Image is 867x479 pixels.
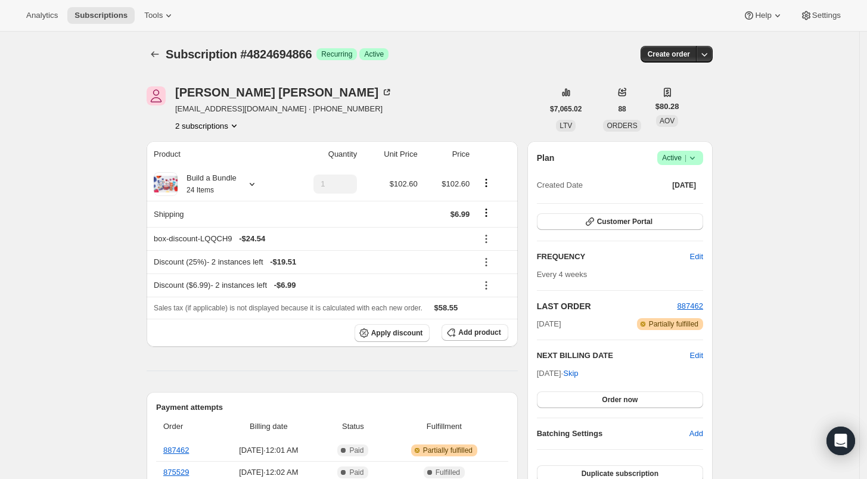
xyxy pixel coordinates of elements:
div: [PERSON_NAME] [PERSON_NAME] [175,86,393,98]
span: Active [364,49,384,59]
span: Sales tax (if applicable) is not displayed because it is calculated with each new order. [154,304,422,312]
span: Partially fulfilled [423,446,473,455]
span: Add product [458,328,501,337]
div: box-discount-LQQCH9 [154,233,470,245]
th: Shipping [147,201,285,227]
span: Fulfilled [436,468,460,477]
div: Discount ($6.99) - 2 instances left [154,279,470,291]
button: Skip [556,364,585,383]
button: Product actions [477,176,496,189]
span: Duplicate subscription [582,469,658,478]
span: [DATE] [537,318,561,330]
button: $7,065.02 [543,101,589,117]
span: $58.55 [434,303,458,312]
th: Product [147,141,285,167]
button: Shipping actions [477,206,496,219]
div: Open Intercom Messenger [826,427,855,455]
span: [DATE] · 12:01 AM [219,444,319,456]
button: Add product [442,324,508,341]
span: $80.28 [655,101,679,113]
span: - $6.99 [274,279,296,291]
span: Every 4 weeks [537,270,588,279]
span: | [685,153,686,163]
span: - $24.54 [239,233,265,245]
th: Price [421,141,474,167]
span: Settings [812,11,841,20]
button: Analytics [19,7,65,24]
span: $102.60 [390,179,418,188]
span: ORDERS [607,122,637,130]
span: Subscriptions [74,11,128,20]
button: Subscriptions [147,46,163,63]
span: Paid [349,446,363,455]
a: 887462 [678,301,703,310]
span: - $19.51 [270,256,296,268]
span: Billing date [219,421,319,433]
button: Help [736,7,790,24]
button: Edit [690,350,703,362]
button: 88 [611,101,633,117]
h2: FREQUENCY [537,251,690,263]
span: Subscription #4824694866 [166,48,312,61]
span: $102.60 [442,179,470,188]
span: Order now [602,395,638,405]
span: [DATE] [672,181,696,190]
span: Active [662,152,698,164]
span: $7,065.02 [550,104,582,114]
button: Tools [137,7,182,24]
span: Apply discount [371,328,423,338]
div: Discount (25%) - 2 instances left [154,256,470,268]
span: Create order [648,49,690,59]
span: 88 [618,104,626,114]
button: Customer Portal [537,213,703,230]
a: 887462 [163,446,189,455]
h2: NEXT BILLING DATE [537,350,690,362]
button: [DATE] [665,177,703,194]
span: LTV [560,122,572,130]
button: Add [682,424,710,443]
span: [EMAIL_ADDRESS][DOMAIN_NAME] · [PHONE_NUMBER] [175,103,393,115]
button: Edit [683,247,710,266]
h2: Payment attempts [156,402,508,413]
h2: LAST ORDER [537,300,678,312]
th: Order [156,413,215,440]
span: Jodi Gilmer [147,86,166,105]
span: Edit [690,251,703,263]
span: Fulfillment [387,421,501,433]
button: Create order [641,46,697,63]
span: Customer Portal [597,217,652,226]
h6: Batching Settings [537,428,689,440]
span: Partially fulfilled [649,319,698,329]
span: Created Date [537,179,583,191]
small: 24 Items [187,186,214,194]
th: Quantity [285,141,361,167]
span: Skip [563,368,578,380]
div: Build a Bundle [178,172,237,196]
button: Product actions [175,120,240,132]
a: 875529 [163,468,189,477]
span: $6.99 [450,210,470,219]
span: Analytics [26,11,58,20]
span: Recurring [321,49,352,59]
span: [DATE] · 12:02 AM [219,466,319,478]
span: Add [689,428,703,440]
button: Apply discount [355,324,430,342]
button: Settings [793,7,848,24]
span: Tools [144,11,163,20]
span: [DATE] · [537,369,579,378]
span: Paid [349,468,363,477]
button: 887462 [678,300,703,312]
button: Subscriptions [67,7,135,24]
span: AOV [660,117,675,125]
span: Status [326,421,380,433]
button: Order now [537,391,703,408]
h2: Plan [537,152,555,164]
span: Help [755,11,771,20]
th: Unit Price [361,141,421,167]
